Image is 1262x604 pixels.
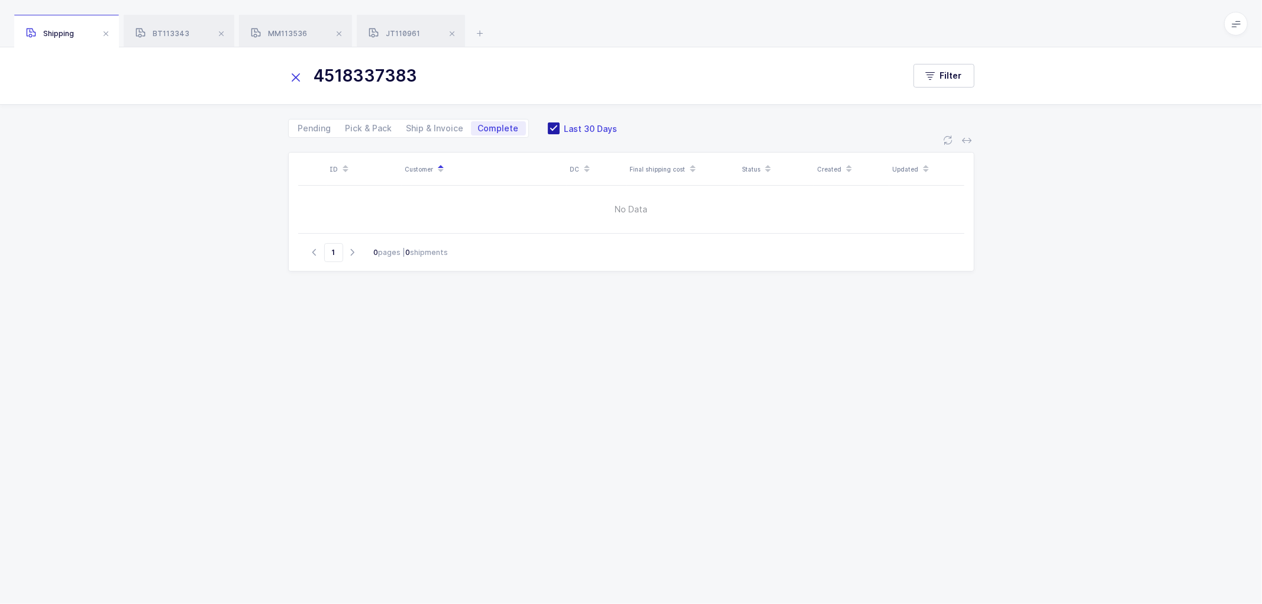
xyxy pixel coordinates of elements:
div: ID [330,159,398,179]
div: Status [743,159,811,179]
div: pages | shipments [374,247,448,258]
span: BT113343 [135,29,189,38]
span: Complete [478,124,519,133]
input: Search for Shipments... [288,62,890,90]
span: Shipping [26,29,74,38]
span: Last 30 Days [560,123,618,134]
div: Updated [893,159,961,179]
b: 0 [406,248,411,257]
div: DC [570,159,623,179]
span: MM113536 [251,29,307,38]
span: JT110961 [369,29,420,38]
span: Ship & Invoice [406,124,464,133]
span: Filter [940,70,962,82]
b: 0 [374,248,379,257]
span: Pending [298,124,331,133]
span: Go to [324,243,343,262]
span: Pick & Pack [346,124,392,133]
button: Filter [914,64,974,88]
div: Customer [405,159,563,179]
span: No Data [464,192,798,227]
div: Created [818,159,886,179]
div: Final shipping cost [630,159,735,179]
